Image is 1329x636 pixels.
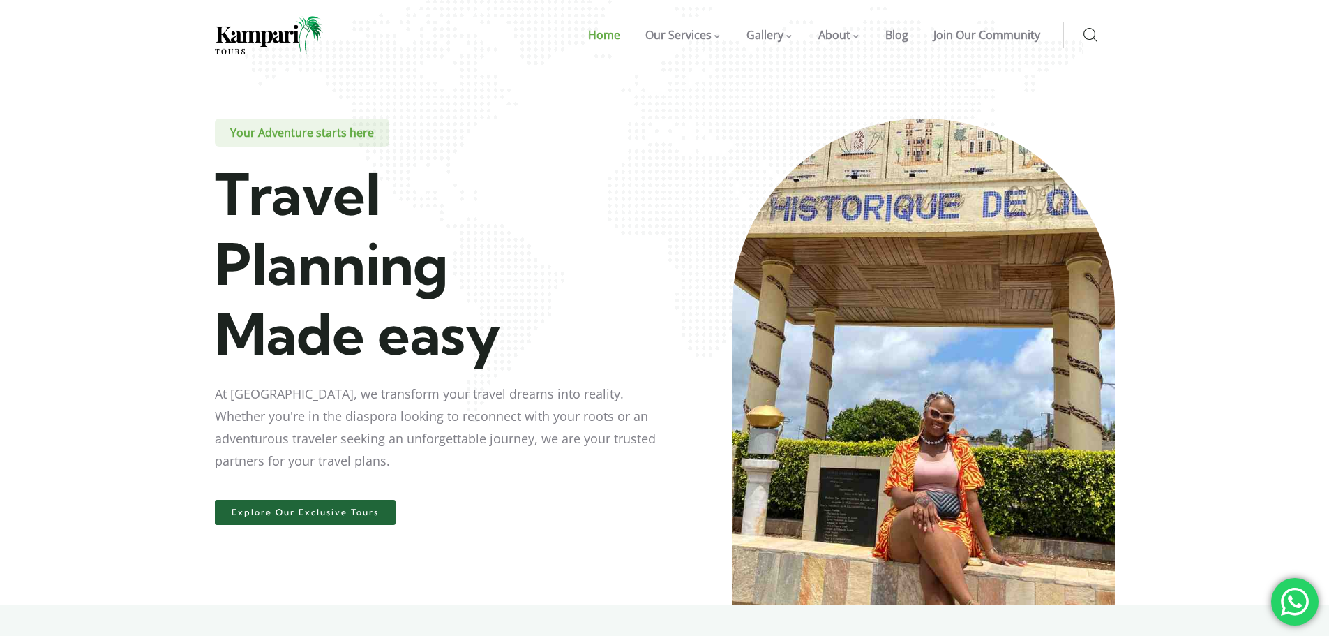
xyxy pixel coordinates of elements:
span: Travel Planning Made easy [215,158,501,369]
span: Home [588,27,620,43]
span: Blog [885,27,908,43]
span: Our Services [645,27,712,43]
span: Your Adventure starts here [215,119,389,147]
div: At [GEOGRAPHIC_DATA], we transform your travel dreams into reality. Whether you're in the diaspor... [215,369,663,472]
span: Join Our Community [933,27,1040,43]
span: Explore Our Exclusive Tours [232,508,379,517]
span: Gallery [746,27,783,43]
div: 'Chat [1271,578,1319,626]
a: Explore Our Exclusive Tours [215,500,396,525]
img: Home [215,16,323,54]
span: About [818,27,850,43]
